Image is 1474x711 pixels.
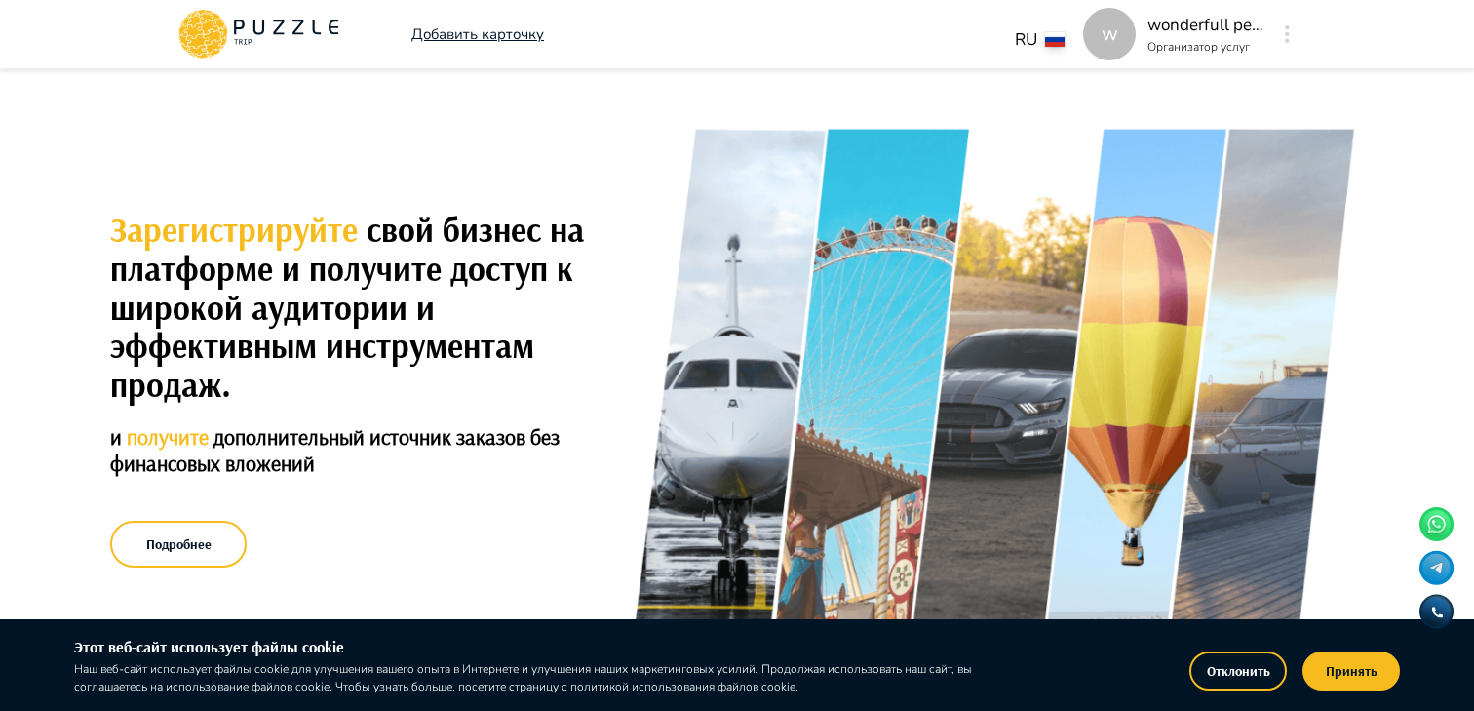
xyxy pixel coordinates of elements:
[416,287,435,329] span: и
[127,423,213,451] span: получите
[282,248,309,290] span: и
[74,660,1003,695] p: Наш веб-сайт использует файлы cookie для улучшения вашего опыта в Интернете и улучшения наших мар...
[110,209,367,251] span: Зарегистрируйте
[443,209,550,251] span: бизнес
[309,248,450,290] span: получите
[367,209,443,251] span: свой
[456,423,530,451] span: заказов
[369,423,456,451] span: источник
[1045,32,1065,47] img: lang
[110,364,231,406] span: продаж.
[213,423,369,451] span: дополнительный
[627,127,1364,653] img: и получите дополнительный источник заказов без финансовых вложений
[1302,652,1400,691] button: Принять
[411,23,544,46] a: Добавить карточку
[110,423,127,451] span: и
[1189,652,1287,691] button: Отклонить
[1083,8,1136,60] div: w
[530,423,560,451] span: без
[110,287,252,329] span: широкой
[110,450,225,477] span: финансовых
[550,209,584,251] span: на
[110,521,247,568] button: Подробнее
[557,248,573,290] span: к
[450,248,557,290] span: доступ
[110,325,326,367] span: эффективным
[252,287,416,329] span: аудитории
[1147,13,1264,38] p: wonderfull peace
[225,450,315,477] span: вложений
[1015,27,1037,53] p: RU
[110,248,282,290] span: платформе
[74,635,1003,660] h6: Этот веб-сайт использует файлы cookie
[1147,38,1264,56] p: Организатор услуг
[326,325,534,367] span: инструментам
